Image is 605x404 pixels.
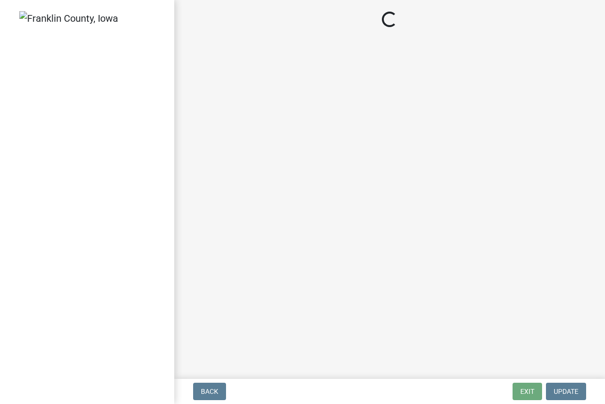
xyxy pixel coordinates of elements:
[554,388,578,395] span: Update
[201,388,218,395] span: Back
[546,383,586,400] button: Update
[513,383,542,400] button: Exit
[19,11,118,26] img: Franklin County, Iowa
[193,383,226,400] button: Back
